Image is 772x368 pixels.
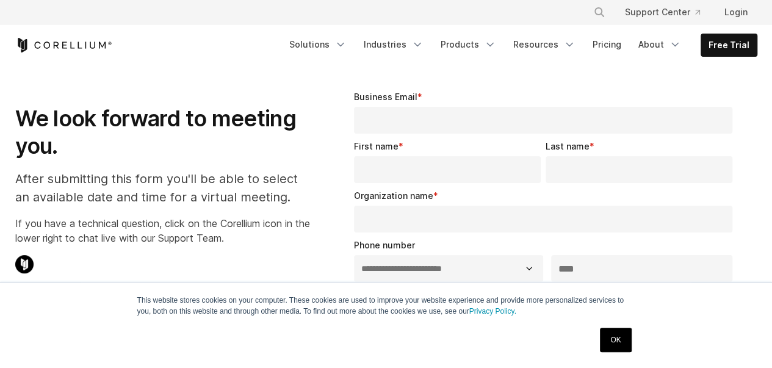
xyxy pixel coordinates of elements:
[354,141,399,151] span: First name
[354,240,415,250] span: Phone number
[506,34,583,56] a: Resources
[701,34,757,56] a: Free Trial
[282,34,354,56] a: Solutions
[600,328,631,352] a: OK
[715,1,757,23] a: Login
[615,1,710,23] a: Support Center
[137,295,635,317] p: This website stores cookies on your computer. These cookies are used to improve your website expe...
[282,34,757,57] div: Navigation Menu
[15,38,112,52] a: Corellium Home
[588,1,610,23] button: Search
[579,1,757,23] div: Navigation Menu
[585,34,629,56] a: Pricing
[354,190,433,201] span: Organization name
[15,255,34,273] img: Corellium Chat Icon
[15,170,310,206] p: After submitting this form you'll be able to select an available date and time for a virtual meet...
[356,34,431,56] a: Industries
[433,34,503,56] a: Products
[354,92,417,102] span: Business Email
[15,216,310,245] p: If you have a technical question, click on the Corellium icon in the lower right to chat live wit...
[546,141,590,151] span: Last name
[631,34,688,56] a: About
[469,307,516,316] a: Privacy Policy.
[15,105,310,160] h1: We look forward to meeting you.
